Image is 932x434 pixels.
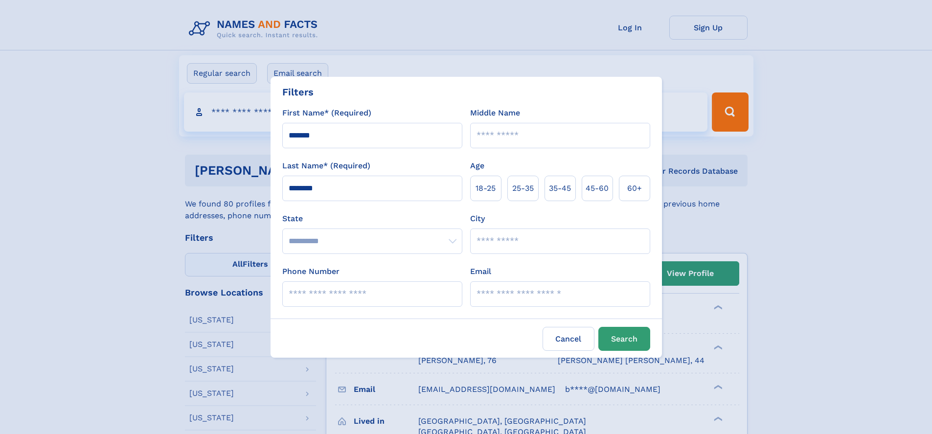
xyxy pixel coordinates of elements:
span: 18‑25 [476,183,496,194]
label: Email [470,266,491,277]
span: 45‑60 [586,183,609,194]
label: Cancel [543,327,594,351]
label: Last Name* (Required) [282,160,370,172]
span: 25‑35 [512,183,534,194]
span: 60+ [627,183,642,194]
label: Age [470,160,484,172]
label: Middle Name [470,107,520,119]
label: Phone Number [282,266,340,277]
label: State [282,213,462,225]
div: Filters [282,85,314,99]
label: First Name* (Required) [282,107,371,119]
label: City [470,213,485,225]
span: 35‑45 [549,183,571,194]
button: Search [598,327,650,351]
